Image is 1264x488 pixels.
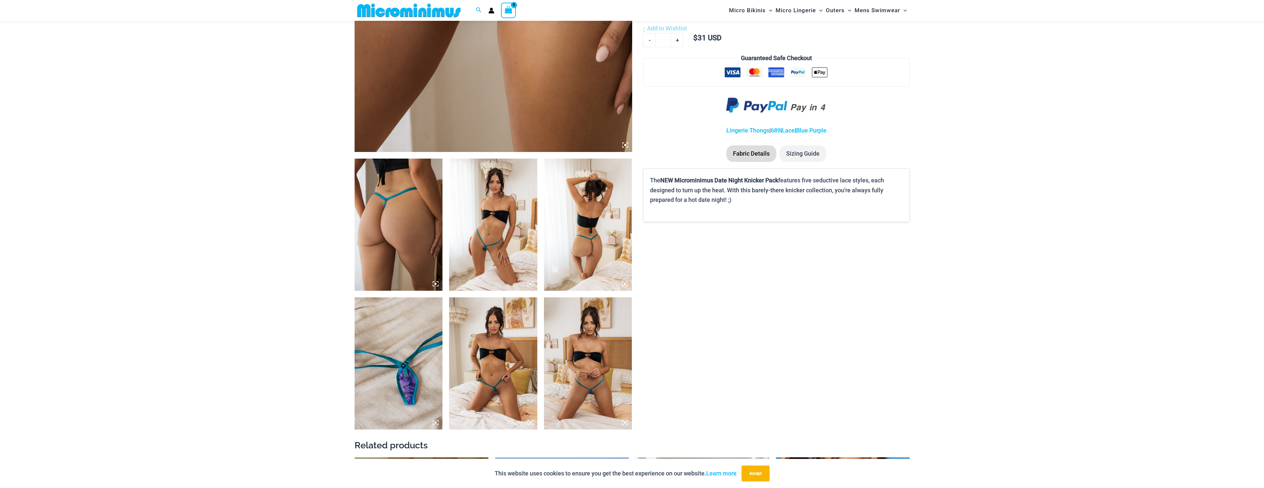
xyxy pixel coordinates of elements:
img: Georgia PurpleAqua 689 Micro Thong [355,159,443,291]
span: Menu Toggle [816,2,823,19]
span: Menu Toggle [766,2,772,19]
span: Micro Bikinis [729,2,766,19]
a: 689 [771,127,781,134]
bdi: 31 USD [693,34,721,42]
img: MM SHOP LOGO FLAT [355,3,463,18]
li: Sizing Guide [780,145,826,162]
a: Micro BikinisMenu ToggleMenu Toggle [727,2,774,19]
img: Georgia PurpleAqua 689 Micro Thong [449,297,537,430]
img: Georgia PurpleAqua 689 Micro Thong [449,159,537,291]
span: Menu Toggle [845,2,851,19]
span: Mens Swimwear [855,2,900,19]
a: Add to Wishlist [643,23,687,33]
a: - [643,33,656,47]
img: Georgia PurpleAqua 689 Micro Thong [544,297,632,430]
span: Menu Toggle [900,2,907,19]
span: Micro Lingerie [776,2,816,19]
p: This website uses cookies to ensure you get the best experience on our website. [495,469,737,478]
a: Lingerie Thongs [726,127,769,134]
span: $ [693,34,698,42]
img: Georgia PurpleAqua 689 Micro Thong [544,159,632,291]
a: + [671,33,684,47]
li: Fabric Details [726,145,776,162]
span: Outers [826,2,845,19]
a: View Shopping Cart, empty [501,3,516,18]
img: Georgia PurpleAqua 689 Micro Thong [355,297,443,430]
button: Accept [742,466,770,481]
legend: Guaranteed Safe Checkout [738,53,815,63]
a: Account icon link [488,8,494,14]
p: The features five seductive lace styles, each designed to turn up the heat. With this barely-ther... [650,175,902,205]
h2: Related products [355,439,910,451]
a: Lace [782,127,795,134]
span: Add to Wishlist [647,25,687,32]
nav: Site Navigation [726,1,910,20]
a: Blue [796,127,808,134]
input: Product quantity [656,33,671,47]
a: OutersMenu ToggleMenu Toggle [824,2,853,19]
a: Mens SwimwearMenu ToggleMenu Toggle [853,2,908,19]
a: Learn more [706,470,737,477]
p: | | | [643,126,909,135]
a: Search icon link [476,6,482,15]
a: Purple [809,127,826,134]
a: Micro LingerieMenu ToggleMenu Toggle [774,2,824,19]
b: NEW Microminimus Date Night Knicker Pack [660,177,778,184]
